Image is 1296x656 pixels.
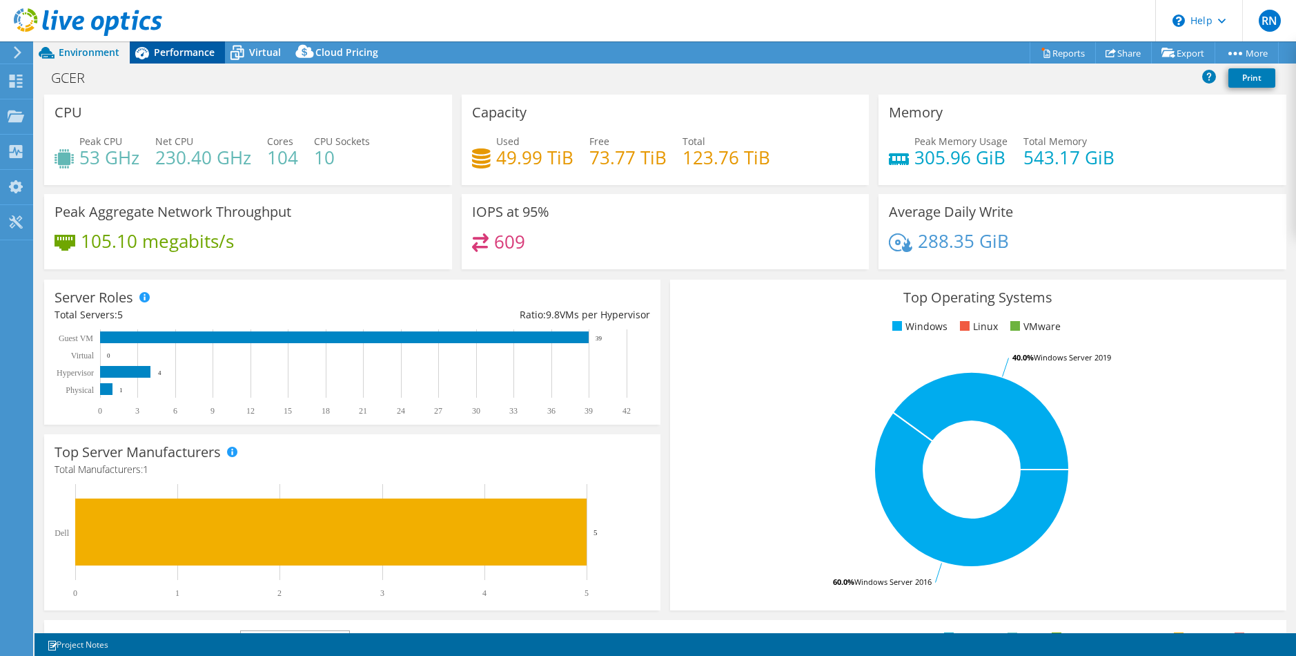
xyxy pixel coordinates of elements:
text: 2 [277,588,282,598]
text: 21 [359,406,367,416]
text: 15 [284,406,292,416]
text: 30 [472,406,480,416]
li: Linux [956,319,998,334]
text: 4 [482,588,487,598]
h4: 10 [314,150,370,165]
span: Used [496,135,520,148]
div: Ratio: VMs per Hypervisor [352,307,649,322]
tspan: 40.0% [1012,352,1034,363]
tspan: Windows Server 2019 [1034,352,1111,363]
span: RN [1259,10,1281,32]
a: Print [1228,68,1275,88]
text: Dell [55,528,69,538]
a: Reports [1030,42,1096,64]
h4: 288.35 GiB [918,233,1009,249]
span: Total [683,135,705,148]
h4: 53 GHz [79,150,139,165]
tspan: 60.0% [833,577,854,587]
li: Latency [1170,630,1222,646]
li: IOPS [1231,630,1269,646]
text: 6 [173,406,177,416]
text: 39 [596,335,602,342]
text: 36 [547,406,556,416]
span: Performance [154,46,215,59]
text: 4 [158,369,161,376]
span: 9.8 [546,308,560,321]
span: 5 [117,308,123,321]
text: 5 [585,588,589,598]
h4: 543.17 GiB [1023,150,1115,165]
span: Net CPU [155,135,193,148]
text: 0 [73,588,77,598]
text: 24 [397,406,405,416]
span: Virtual [249,46,281,59]
text: 27 [434,406,442,416]
h3: Top Operating Systems [680,290,1276,305]
span: Peak Memory Usage [914,135,1008,148]
h3: Average Daily Write [889,204,1013,220]
h4: 104 [267,150,298,165]
text: 3 [380,588,384,598]
li: Memory [941,630,995,646]
h4: 609 [494,234,525,249]
h3: Peak Aggregate Network Throughput [55,204,291,220]
span: Total Memory [1023,135,1087,148]
h4: 123.76 TiB [683,150,770,165]
text: 18 [322,406,330,416]
text: 0 [107,352,110,359]
span: Environment [59,46,119,59]
h4: 230.40 GHz [155,150,251,165]
a: More [1215,42,1279,64]
a: Export [1151,42,1215,64]
h1: GCER [45,70,106,86]
span: CPU Sockets [314,135,370,148]
text: 33 [509,406,518,416]
li: VMware [1007,319,1061,334]
h4: 49.99 TiB [496,150,573,165]
text: 5 [593,528,598,537]
text: 1 [119,387,123,394]
h3: IOPS at 95% [472,204,549,220]
span: 1 [143,463,148,476]
text: Virtual [71,351,95,360]
h4: 73.77 TiB [589,150,667,165]
text: 0 [98,406,102,416]
li: CPU [1004,630,1039,646]
text: Hypervisor [57,368,94,378]
h3: CPU [55,105,82,120]
h3: Top Server Manufacturers [55,445,221,460]
tspan: Windows Server 2016 [854,577,932,587]
h4: 105.10 megabits/s [81,233,234,249]
h4: 305.96 GiB [914,150,1008,165]
text: 1 [175,588,179,598]
span: Cores [267,135,293,148]
span: IOPS [241,631,349,648]
span: Cloud Pricing [315,46,378,59]
h3: Server Roles [55,290,133,305]
h3: Memory [889,105,943,120]
h4: Total Manufacturers: [55,462,650,477]
text: 12 [246,406,255,416]
div: Total Servers: [55,307,352,322]
text: 42 [622,406,631,416]
h3: Capacity [472,105,527,120]
a: Share [1095,42,1152,64]
a: Project Notes [37,636,118,653]
text: Physical [66,385,94,395]
span: Peak CPU [79,135,122,148]
li: Network Throughput [1048,630,1161,646]
text: 9 [210,406,215,416]
li: Windows [889,319,948,334]
text: Guest VM [59,334,93,343]
span: Free [589,135,609,148]
svg: \n [1172,15,1185,27]
text: 39 [585,406,593,416]
text: 3 [135,406,139,416]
